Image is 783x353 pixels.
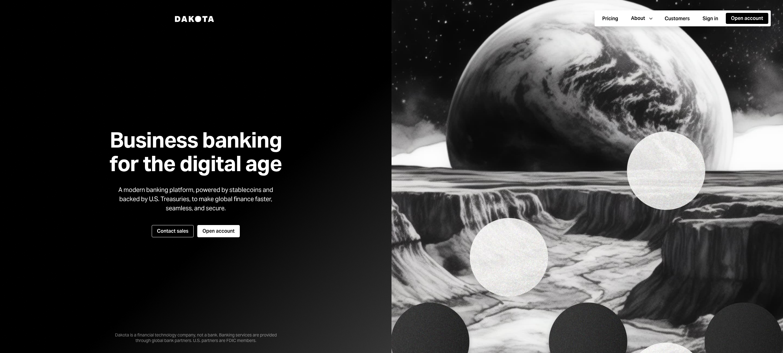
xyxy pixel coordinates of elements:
div: Dakota is a financial technology company, not a bank. Banking services are provided through globa... [104,322,288,343]
button: Sign in [697,13,723,24]
div: A modern banking platform, powered by stablecoins and backed by U.S. Treasuries, to make global f... [113,185,278,213]
button: Pricing [597,13,623,24]
button: Open account [726,13,768,24]
button: About [626,13,657,24]
button: Contact sales [152,225,194,237]
div: About [631,15,645,22]
button: Customers [659,13,695,24]
h1: Business banking for the digital age [102,128,289,175]
button: Open account [197,225,240,237]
